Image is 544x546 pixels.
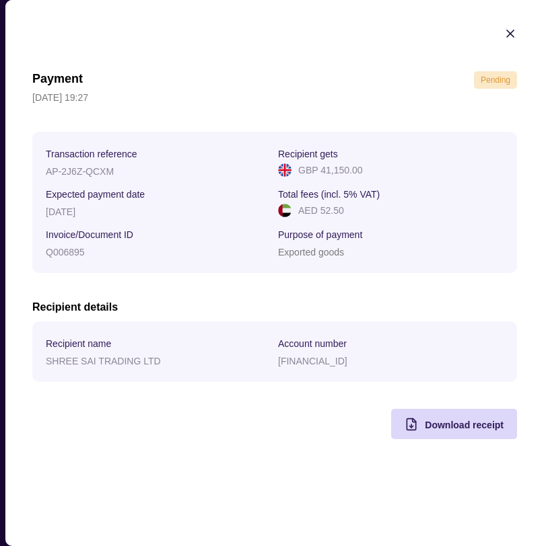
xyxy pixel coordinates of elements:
p: Invoice/Document ID [46,229,133,240]
p: Transaction reference [46,149,137,159]
img: gb [278,163,292,177]
p: Purpose of payment [278,229,362,240]
p: [DATE] 19:27 [32,90,517,105]
span: Download receipt [425,420,504,430]
p: [FINANCIAL_ID] [278,356,347,366]
span: Pending [481,75,510,85]
img: ae [278,204,292,217]
p: [DATE] [46,206,75,217]
p: SHREE SAI TRADING LTD [46,356,161,366]
h1: Payment [32,71,83,89]
p: AP-2J6Z-QCXM [46,166,114,177]
p: Total fees (incl. 5% VAT) [278,189,380,200]
p: Exported goods [278,247,344,258]
h2: Recipient details [32,300,517,315]
p: Q006895 [46,247,85,258]
p: AED 52.50 [298,203,344,218]
p: Recipient gets [278,149,338,159]
button: Download receipt [391,409,517,439]
p: Account number [278,338,347,349]
p: GBP 41,150.00 [298,163,362,178]
p: Recipient name [46,338,111,349]
p: Expected payment date [46,189,145,200]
